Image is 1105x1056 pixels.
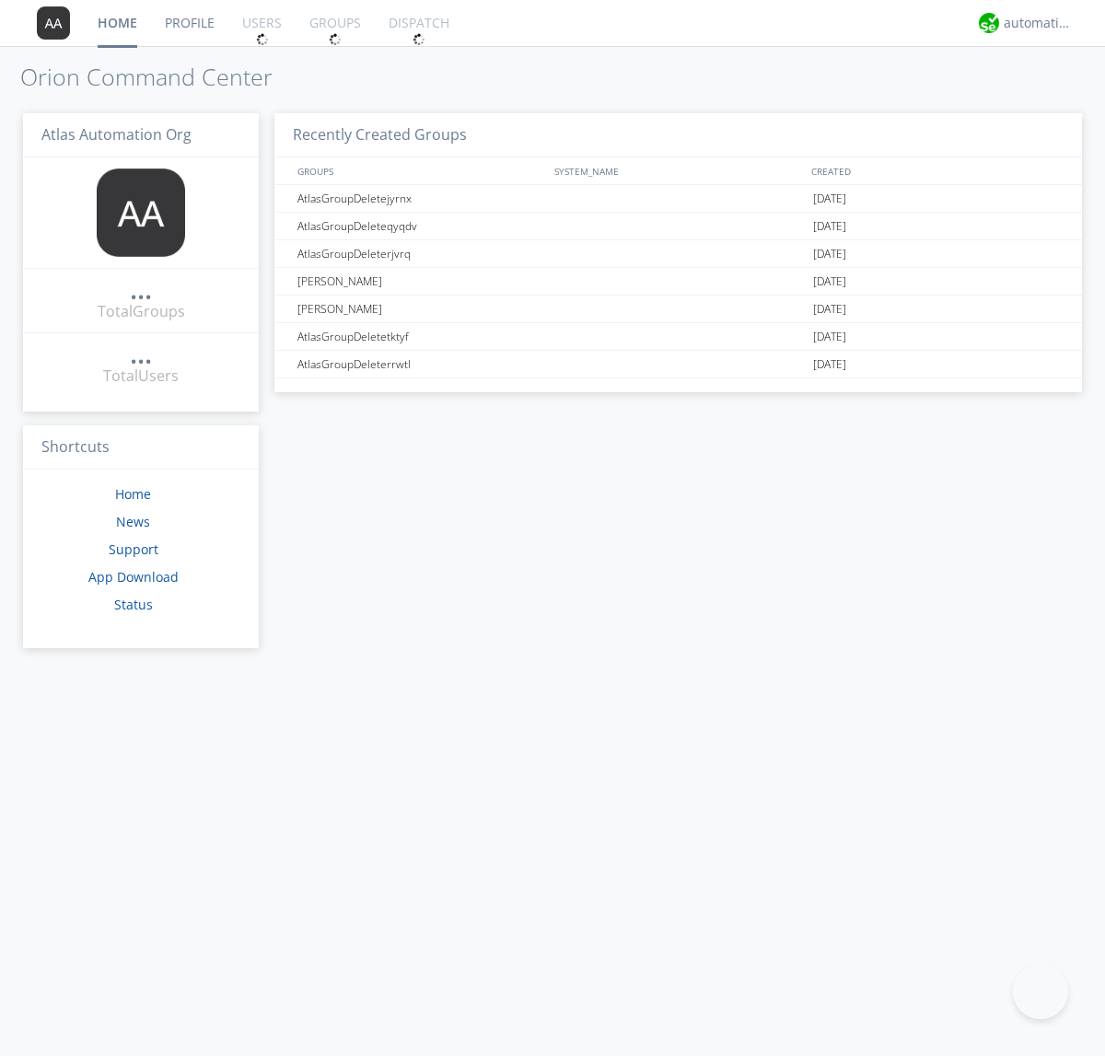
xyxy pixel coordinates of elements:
[813,185,846,213] span: [DATE]
[103,366,179,387] div: Total Users
[97,168,185,257] img: 373638.png
[293,185,548,212] div: AtlasGroupDeletejyrnx
[1013,964,1068,1019] iframe: Toggle Customer Support
[37,6,70,40] img: 373638.png
[130,280,152,298] div: ...
[550,157,807,184] div: SYSTEM_NAME
[256,33,269,46] img: spin.svg
[807,157,1064,184] div: CREATED
[813,323,846,351] span: [DATE]
[114,596,153,613] a: Status
[130,344,152,363] div: ...
[329,33,342,46] img: spin.svg
[109,540,158,558] a: Support
[130,280,152,301] a: ...
[813,296,846,323] span: [DATE]
[274,268,1082,296] a: [PERSON_NAME][DATE]
[130,344,152,366] a: ...
[293,213,548,239] div: AtlasGroupDeleteqyqdv
[813,240,846,268] span: [DATE]
[274,240,1082,268] a: AtlasGroupDeleterjvrq[DATE]
[293,323,548,350] div: AtlasGroupDeletetktyf
[98,301,185,322] div: Total Groups
[274,323,1082,351] a: AtlasGroupDeletetktyf[DATE]
[1004,14,1073,32] div: automation+atlas
[274,351,1082,378] a: AtlasGroupDeleterrwtl[DATE]
[293,157,545,184] div: GROUPS
[115,485,151,503] a: Home
[813,213,846,240] span: [DATE]
[813,268,846,296] span: [DATE]
[293,351,548,377] div: AtlasGroupDeleterrwtl
[979,13,999,33] img: 0d6eee6ee50f4bb3b6c6a969a4303ef0
[116,513,150,530] a: News
[274,185,1082,213] a: AtlasGroupDeletejyrnx[DATE]
[23,425,259,470] h3: Shortcuts
[293,268,548,295] div: [PERSON_NAME]
[413,33,425,46] img: spin.svg
[88,568,179,586] a: App Download
[274,113,1082,158] h3: Recently Created Groups
[813,351,846,378] span: [DATE]
[293,296,548,322] div: [PERSON_NAME]
[293,240,548,267] div: AtlasGroupDeleterjvrq
[274,213,1082,240] a: AtlasGroupDeleteqyqdv[DATE]
[274,296,1082,323] a: [PERSON_NAME][DATE]
[41,124,192,145] span: Atlas Automation Org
